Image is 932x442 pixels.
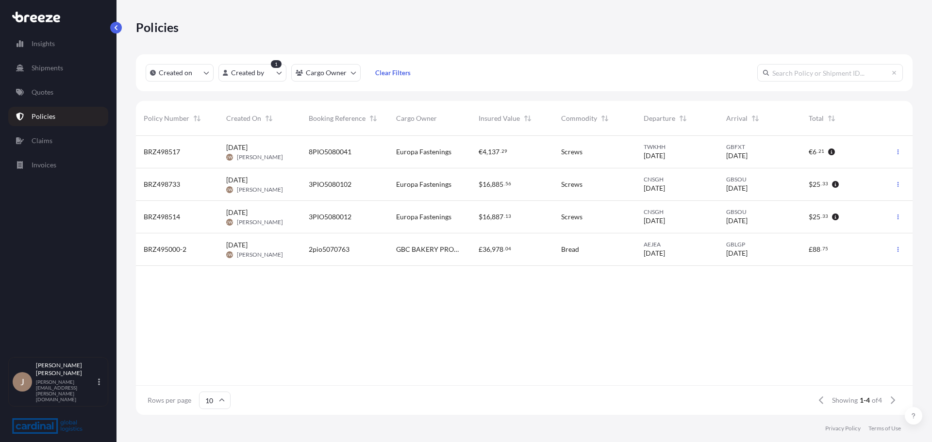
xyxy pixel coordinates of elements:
[483,148,486,155] span: 4
[490,246,492,253] span: ,
[501,149,507,153] span: 29
[237,251,283,259] span: [PERSON_NAME]
[860,395,870,405] span: 1-4
[813,148,816,155] span: 6
[505,247,511,250] span: 04
[726,241,793,248] span: GBLGP
[396,245,463,254] span: GBC BAKERY PRODUCTS, [GEOGRAPHIC_DATA]
[486,148,488,155] span: ,
[868,425,901,432] p: Terms of Use
[832,395,858,405] span: Showing
[144,212,180,222] span: BRZ498514
[218,64,286,82] button: createdBy Filter options
[809,246,813,253] span: £
[561,212,582,222] span: Screws
[32,160,56,170] p: Invoices
[726,183,748,193] span: [DATE]
[504,247,505,250] span: .
[136,19,179,35] p: Policies
[644,208,711,216] span: CNSGH
[644,143,711,151] span: TWKHH
[813,213,820,220] span: 25
[809,181,813,188] span: $
[309,212,351,222] span: 3PIO5080012
[505,182,511,185] span: 56
[561,147,582,157] span: Screws
[32,136,52,146] p: Claims
[726,208,793,216] span: GBSOU
[396,180,451,189] span: Europa Fastenings
[396,114,437,123] span: Cargo Owner
[599,113,611,124] button: Sort
[8,155,108,175] a: Invoices
[36,379,96,402] p: [PERSON_NAME][EMAIL_ADDRESS][PERSON_NAME][DOMAIN_NAME]
[644,151,665,161] span: [DATE]
[479,246,483,253] span: £
[500,149,501,153] span: .
[226,143,248,152] span: [DATE]
[505,214,511,218] span: 13
[522,113,533,124] button: Sort
[644,248,665,258] span: [DATE]
[813,246,820,253] span: 88
[644,241,711,248] span: AEJEA
[644,114,675,123] span: Departure
[12,418,83,434] img: organization-logo
[309,180,351,189] span: 3PIO5080102
[677,113,689,124] button: Sort
[8,34,108,53] a: Insights
[822,182,828,185] span: 33
[226,208,248,217] span: [DATE]
[479,114,520,123] span: Insured Value
[396,212,451,222] span: Europa Fastenings
[144,114,189,123] span: Policy Number
[817,149,818,153] span: .
[726,114,748,123] span: Arrival
[483,213,490,220] span: 16
[271,60,282,68] div: 1
[825,425,861,432] a: Privacy Policy
[227,185,233,195] span: JW
[144,147,180,157] span: BRZ498517
[32,112,55,121] p: Policies
[492,181,503,188] span: 885
[144,245,186,254] span: BRZ495000-2
[159,68,192,78] p: Created on
[504,182,505,185] span: .
[375,68,411,78] p: Clear Filters
[146,64,214,82] button: createdOn Filter options
[809,213,813,220] span: $
[726,248,748,258] span: [DATE]
[8,58,108,78] a: Shipments
[644,216,665,226] span: [DATE]
[291,64,361,82] button: cargoOwner Filter options
[226,240,248,250] span: [DATE]
[644,183,665,193] span: [DATE]
[32,39,55,49] p: Insights
[726,216,748,226] span: [DATE]
[479,181,483,188] span: $
[809,114,824,123] span: Total
[809,148,813,155] span: €
[821,214,822,218] span: .
[20,377,24,387] span: J
[227,152,233,162] span: JW
[144,180,180,189] span: BRZ498733
[32,87,53,97] p: Quotes
[504,214,505,218] span: .
[488,148,499,155] span: 137
[483,181,490,188] span: 16
[821,182,822,185] span: .
[148,395,191,405] span: Rows per page
[191,113,203,124] button: Sort
[483,246,490,253] span: 36
[226,175,248,185] span: [DATE]
[227,217,233,227] span: JW
[492,246,503,253] span: 978
[479,148,483,155] span: €
[8,82,108,102] a: Quotes
[309,114,366,123] span: Booking Reference
[8,131,108,150] a: Claims
[227,250,233,260] span: JW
